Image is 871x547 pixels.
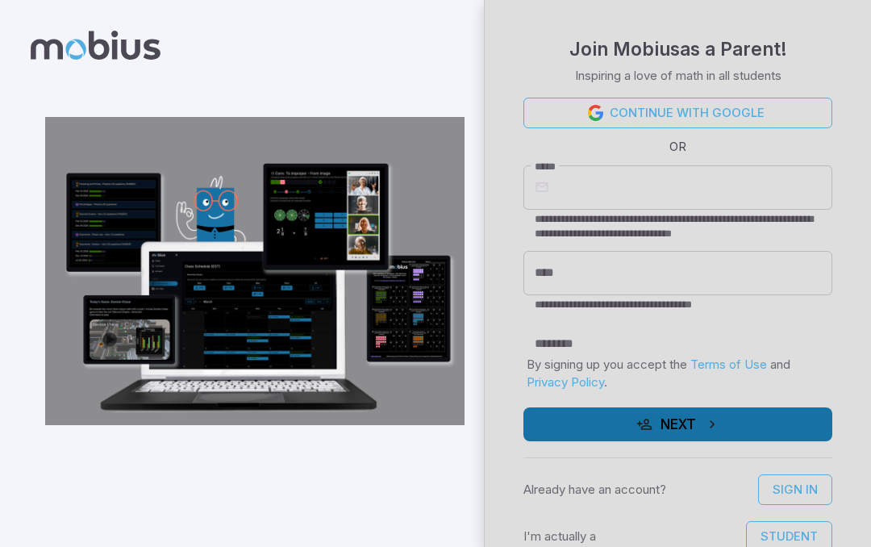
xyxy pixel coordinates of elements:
a: Continue with Google [523,98,832,128]
a: Terms of Use [690,357,767,372]
a: Privacy Policy [527,374,604,390]
a: Sign In [758,474,832,505]
h4: Join Mobius as a Parent ! [569,35,787,64]
span: OR [665,138,690,156]
p: By signing up you accept the and . [527,356,829,391]
img: parent_1-illustration [45,117,465,424]
button: Next [523,407,832,441]
p: Already have an account? [523,481,666,499]
p: Inspiring a love of math in all students [575,67,781,85]
p: I'm actually a [523,528,596,545]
